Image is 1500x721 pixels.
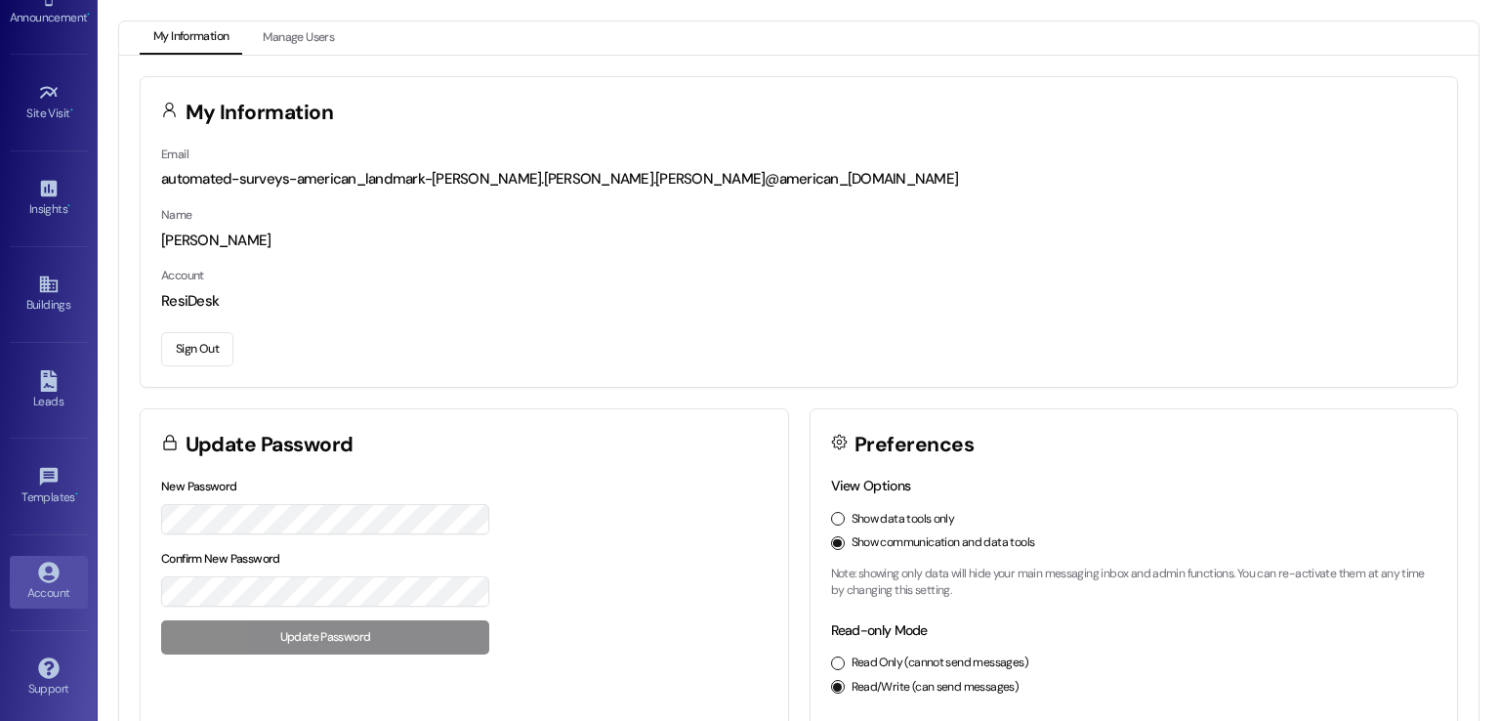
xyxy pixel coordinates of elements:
[854,435,974,455] h3: Preferences
[161,169,1437,190] div: automated-surveys-american_landmark-[PERSON_NAME].[PERSON_NAME].[PERSON_NAME]@american_[DOMAIN_NAME]
[161,479,237,494] label: New Password
[75,488,78,501] span: •
[161,207,192,223] label: Name
[852,511,955,529] label: Show data tools only
[10,364,88,417] a: Leads
[161,147,188,162] label: Email
[831,477,911,494] label: View Options
[87,8,90,21] span: •
[852,679,1020,697] label: Read/Write (can send messages)
[140,21,242,55] button: My Information
[161,291,1437,312] div: ResiDesk
[10,460,88,513] a: Templates •
[249,21,348,55] button: Manage Users
[831,566,1437,600] p: Note: showing only data will hide your main messaging inbox and admin functions. You can re-activ...
[186,435,354,455] h3: Update Password
[10,652,88,704] a: Support
[70,104,73,117] span: •
[852,534,1035,552] label: Show communication and data tools
[10,172,88,225] a: Insights •
[852,655,1028,672] label: Read Only (cannot send messages)
[161,332,233,366] button: Sign Out
[67,199,70,213] span: •
[831,621,928,639] label: Read-only Mode
[161,231,1437,251] div: [PERSON_NAME]
[186,103,334,123] h3: My Information
[10,76,88,129] a: Site Visit •
[161,268,204,283] label: Account
[10,268,88,320] a: Buildings
[10,556,88,609] a: Account
[161,551,280,567] label: Confirm New Password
